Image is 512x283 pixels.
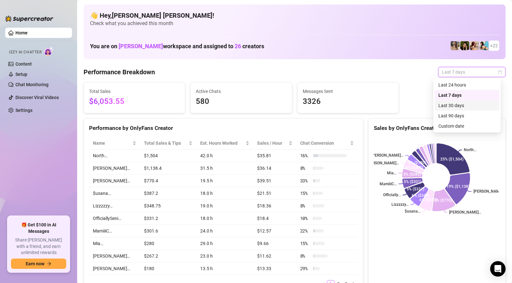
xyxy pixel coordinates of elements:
[303,88,393,95] span: Messages Sent
[490,42,498,49] span: + 22
[196,162,253,175] td: 31.5 h
[144,140,188,147] span: Total Sales & Tips
[435,121,499,131] div: Custom date
[435,111,499,121] div: Last 90 days
[300,152,310,159] span: 16 %
[140,175,197,187] td: $770.4
[11,237,66,256] span: Share [PERSON_NAME] with a friend, and earn unlimited rewards
[196,212,253,225] td: 18.0 h
[196,225,253,237] td: 24.0 h
[300,165,310,172] span: 8 %
[89,162,140,175] td: [PERSON_NAME]…
[15,82,49,87] a: Chat Monitoring
[451,41,460,50] img: emilylou (@emilyylouu)
[253,250,296,262] td: $11.62
[253,225,296,237] td: $12.57
[300,177,310,184] span: 33 %
[89,212,140,225] td: OfficiallySeni…
[89,262,140,275] td: [PERSON_NAME]…
[89,96,180,108] span: $6,053.55
[300,252,310,260] span: 8 %
[89,150,140,162] td: North…
[300,202,310,209] span: 8 %
[196,150,253,162] td: 42.0 h
[90,43,264,50] h1: You are on workspace and assigned to creators
[11,259,66,269] button: Earn nowarrow-right
[140,137,197,150] th: Total Sales & Tips
[84,68,155,77] h4: Performance Breakdown
[490,261,506,277] div: Open Intercom Messenger
[196,187,253,200] td: 18.0 h
[196,262,253,275] td: 13.5 h
[300,140,349,147] span: Chat Conversion
[438,123,496,130] div: Custom date
[90,11,499,20] h4: 👋 Hey, [PERSON_NAME] [PERSON_NAME] !
[438,81,496,88] div: Last 24 hours
[253,175,296,187] td: $39.51
[300,240,310,247] span: 15 %
[498,70,502,74] span: calendar
[15,95,59,100] a: Discover Viral Videos
[253,162,296,175] td: $36.14
[196,250,253,262] td: 23.0 h
[383,193,401,197] text: Officially...
[47,261,51,266] span: arrow-right
[253,150,296,162] td: $35.81
[464,148,476,152] text: North…
[460,41,469,50] img: playfuldimples (@playfuldimples)
[253,212,296,225] td: $18.4
[449,210,481,215] text: [PERSON_NAME]…
[300,215,310,222] span: 10 %
[200,140,244,147] div: Est. Hours Worked
[480,41,489,50] img: North (@northnattvip)
[89,124,358,132] div: Performance by OnlyFans Creator
[257,140,287,147] span: Sales / Hour
[89,187,140,200] td: $usana…
[89,200,140,212] td: Lizzzzzy…
[15,108,32,113] a: Settings
[435,100,499,111] div: Last 30 days
[26,261,44,266] span: Earn now
[11,222,66,234] span: 🎁 Get $100 in AI Messages
[380,182,397,186] text: MamiiiC…
[435,80,499,90] div: Last 24 hours
[119,43,163,50] span: [PERSON_NAME]
[300,190,310,197] span: 15 %
[438,102,496,109] div: Last 30 days
[387,171,396,175] text: Mia…
[196,237,253,250] td: 29.0 h
[93,140,131,147] span: Name
[405,209,420,214] text: $usana…
[196,88,286,95] span: Active Chats
[296,137,358,150] th: Chat Conversion
[9,49,41,55] span: Izzy AI Chatter
[140,250,197,262] td: $267.2
[196,175,253,187] td: 19.5 h
[438,112,496,119] div: Last 90 days
[140,200,197,212] td: $348.75
[5,15,53,22] img: logo-BBDzfeDw.svg
[374,124,500,132] div: Sales by OnlyFans Creator
[89,250,140,262] td: [PERSON_NAME]…
[89,175,140,187] td: [PERSON_NAME]…
[140,225,197,237] td: $301.6
[303,96,393,108] span: 3326
[473,189,506,194] text: [PERSON_NAME]…
[15,30,28,35] a: Home
[15,72,27,77] a: Setup
[435,90,499,100] div: Last 7 days
[253,200,296,212] td: $18.36
[235,43,241,50] span: 26
[140,150,197,162] td: $1,504
[89,237,140,250] td: Mia…
[140,212,197,225] td: $331.2
[367,161,399,165] text: [PERSON_NAME]…
[15,61,32,67] a: Content
[442,67,502,77] span: Last 7 days
[391,203,409,207] text: Lizzzzzy…
[300,265,310,272] span: 29 %
[438,92,496,99] div: Last 7 days
[140,187,197,200] td: $387.2
[89,225,140,237] td: MamiiiC…
[371,153,403,158] text: [PERSON_NAME]…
